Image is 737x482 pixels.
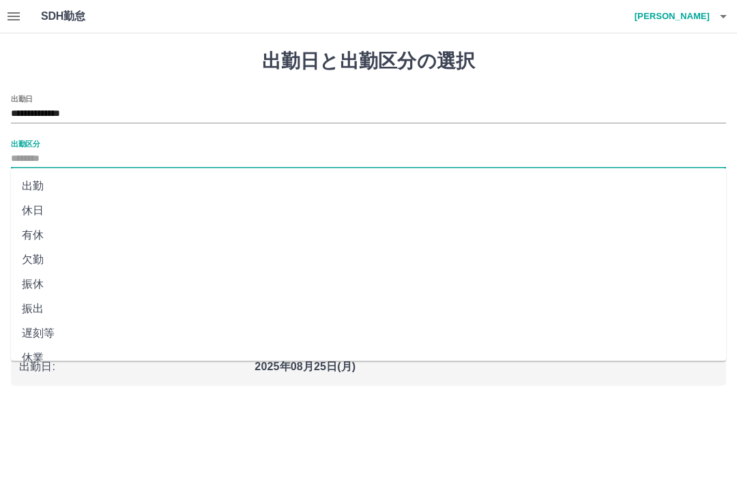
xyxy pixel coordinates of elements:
[11,247,726,272] li: 欠勤
[19,359,246,375] p: 出勤日 :
[11,174,726,198] li: 出勤
[11,198,726,223] li: 休日
[11,346,726,370] li: 休業
[11,297,726,321] li: 振出
[11,223,726,247] li: 有休
[255,361,356,372] b: 2025年08月25日(月)
[11,321,726,346] li: 遅刻等
[11,272,726,297] li: 振休
[11,138,40,149] label: 出勤区分
[11,50,726,73] h1: 出勤日と出勤区分の選択
[11,93,33,104] label: 出勤日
